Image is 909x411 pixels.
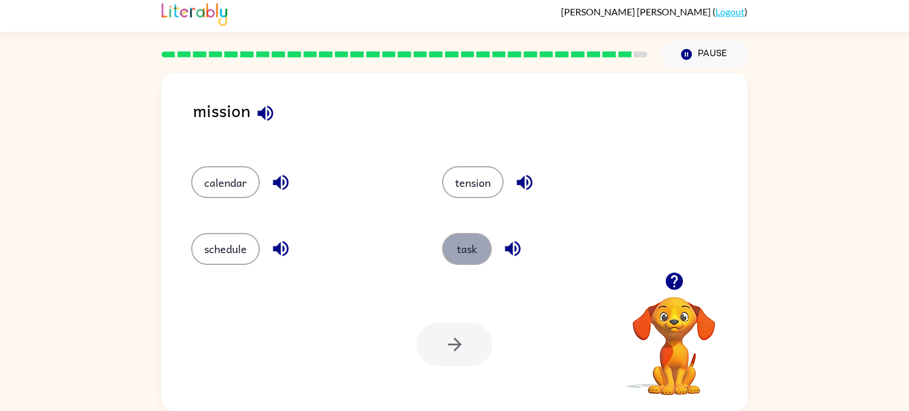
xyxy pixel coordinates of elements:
[561,6,713,17] span: [PERSON_NAME] [PERSON_NAME]
[615,279,733,397] video: Your browser must support playing .mp4 files to use Literably. Please try using another browser.
[193,97,747,143] div: mission
[442,166,504,198] button: tension
[715,6,744,17] a: Logout
[191,166,260,198] button: calendar
[561,6,747,17] div: ( )
[442,233,492,265] button: task
[191,233,260,265] button: schedule
[662,41,747,68] button: Pause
